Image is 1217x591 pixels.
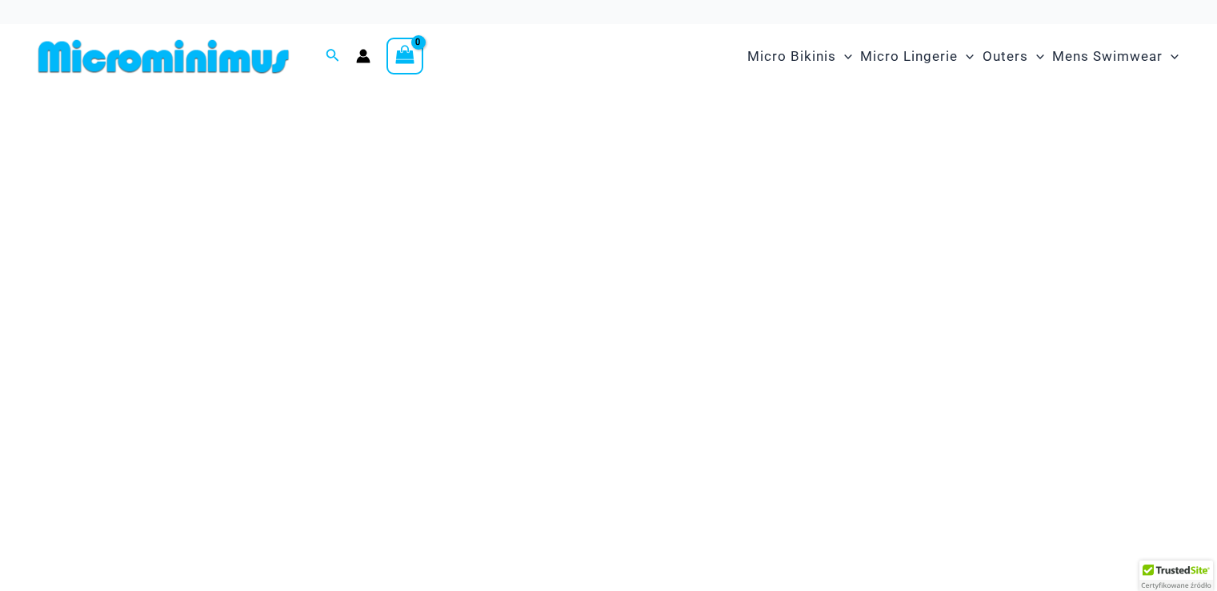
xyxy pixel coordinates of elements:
span: Menu Toggle [958,36,974,77]
span: Micro Lingerie [860,36,958,77]
span: Mens Swimwear [1052,36,1163,77]
a: Account icon link [356,49,370,63]
a: View Shopping Cart, empty [386,38,423,74]
a: Search icon link [326,46,340,66]
span: Micro Bikinis [747,36,836,77]
img: MM SHOP LOGO FLAT [32,38,295,74]
span: Menu Toggle [1163,36,1179,77]
span: Menu Toggle [836,36,852,77]
a: Mens SwimwearMenu ToggleMenu Toggle [1048,32,1183,81]
div: TrustedSite Certified [1139,561,1213,591]
a: OutersMenu ToggleMenu Toggle [979,32,1048,81]
span: Outers [983,36,1028,77]
a: Micro BikinisMenu ToggleMenu Toggle [743,32,856,81]
nav: Site Navigation [741,30,1185,83]
span: Menu Toggle [1028,36,1044,77]
a: Micro LingerieMenu ToggleMenu Toggle [856,32,978,81]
